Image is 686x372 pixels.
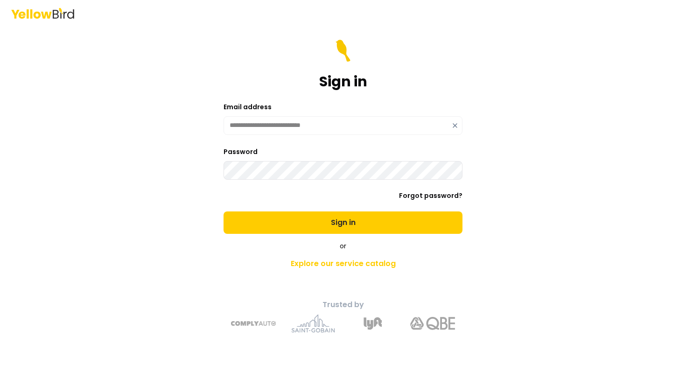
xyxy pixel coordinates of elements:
label: Email address [224,102,272,112]
h1: Sign in [319,73,367,90]
p: Trusted by [179,299,507,310]
a: Explore our service catalog [179,254,507,273]
span: or [340,241,346,251]
button: Sign in [224,211,462,234]
a: Forgot password? [399,191,462,200]
label: Password [224,147,258,156]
